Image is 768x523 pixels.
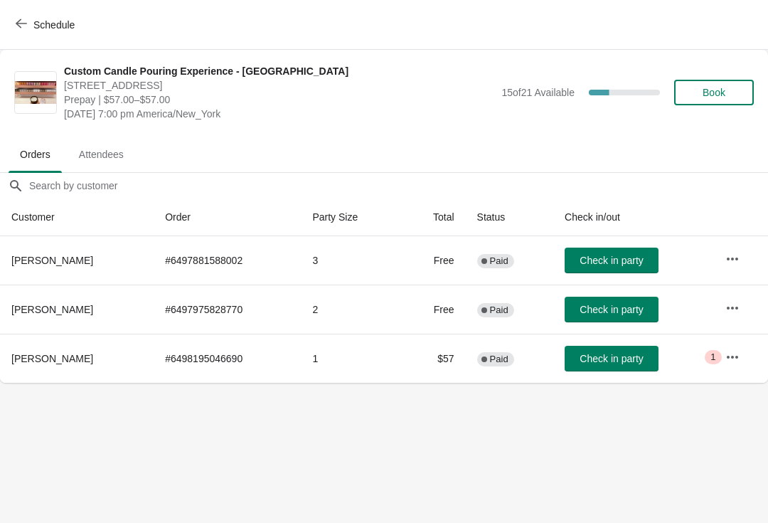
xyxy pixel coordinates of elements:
[7,12,86,38] button: Schedule
[64,64,494,78] span: Custom Candle Pouring Experience - [GEOGRAPHIC_DATA]
[154,334,301,383] td: # 6498195046690
[301,285,401,334] td: 2
[11,353,93,364] span: [PERSON_NAME]
[565,346,658,371] button: Check in party
[710,352,715,363] span: 1
[64,93,494,107] span: Prepay | $57.00–$57.00
[565,248,658,273] button: Check in party
[33,19,75,31] span: Schedule
[580,304,643,315] span: Check in party
[553,199,714,236] th: Check in/out
[401,334,465,383] td: $57
[580,255,643,266] span: Check in party
[703,87,725,98] span: Book
[154,285,301,334] td: # 6497975828770
[301,236,401,285] td: 3
[301,199,401,236] th: Party Size
[674,80,754,105] button: Book
[28,173,768,199] input: Search by customer
[11,255,93,266] span: [PERSON_NAME]
[490,354,508,365] span: Paid
[401,236,465,285] td: Free
[154,199,301,236] th: Order
[11,304,93,315] span: [PERSON_NAME]
[501,87,575,98] span: 15 of 21 Available
[154,236,301,285] td: # 6497881588002
[580,353,643,364] span: Check in party
[9,142,62,167] span: Orders
[68,142,135,167] span: Attendees
[64,78,494,93] span: [STREET_ADDRESS]
[466,199,553,236] th: Status
[401,285,465,334] td: Free
[401,199,465,236] th: Total
[301,334,401,383] td: 1
[490,255,508,267] span: Paid
[490,305,508,316] span: Paid
[15,81,56,105] img: Custom Candle Pouring Experience - Fort Lauderdale
[565,297,658,322] button: Check in party
[64,107,494,121] span: [DATE] 7:00 pm America/New_York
